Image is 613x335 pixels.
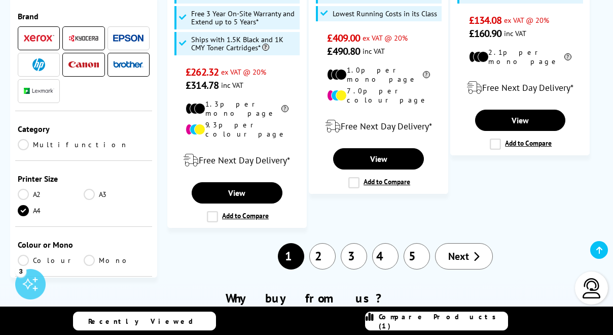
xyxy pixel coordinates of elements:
[469,14,502,27] span: £134.08
[186,79,219,92] span: £314.78
[327,45,360,58] span: £490.80
[327,86,429,105] li: 7.0p per colour page
[68,58,99,71] a: Canon
[18,205,84,216] a: A4
[173,146,301,175] div: modal_delivery
[404,243,430,270] a: 5
[456,74,584,102] div: modal_delivery
[113,58,143,71] a: Brother
[24,32,54,45] a: Xerox
[191,36,298,52] span: Ships with 1.5K Black and 1K CMY Toner Cartridges*
[84,255,150,266] a: Mono
[88,317,203,326] span: Recently Viewed
[68,32,99,45] a: Kyocera
[435,243,493,270] a: Next
[333,148,423,170] a: View
[348,177,410,188] label: Add to Compare
[18,189,84,200] a: A2
[327,31,360,45] span: £409.00
[113,32,143,45] a: Epson
[363,33,408,43] span: ex VAT @ 20%
[18,174,150,184] div: Printer Size
[365,312,508,330] a: Compare Products (1)
[18,290,594,306] h2: Why buy from us?
[18,11,150,21] div: Brand
[469,48,571,66] li: 2.1p per mono page
[582,278,602,298] img: user-headset-light.svg
[113,35,143,42] img: Epson
[32,58,45,71] img: HP
[18,240,150,250] div: Colour or Mono
[490,139,552,150] label: Add to Compare
[314,112,443,141] div: modal_delivery
[68,35,99,42] img: Kyocera
[221,80,243,90] span: inc VAT
[186,99,288,118] li: 1.3p per mono page
[18,124,150,134] div: Category
[469,27,502,40] span: £160.90
[191,10,298,26] span: Free 3 Year On-Site Warranty and Extend up to 5 Years*
[113,61,143,68] img: Brother
[68,61,99,68] img: Canon
[372,243,399,270] a: 4
[309,243,336,270] a: 2
[475,110,565,131] a: View
[341,243,367,270] a: 3
[186,65,219,79] span: £262.32
[18,255,84,266] a: Colour
[15,265,26,277] div: 3
[84,189,150,200] a: A3
[379,312,508,330] span: Compare Products (1)
[24,58,54,71] a: HP
[192,182,282,204] a: View
[207,211,269,222] label: Add to Compare
[186,120,288,139] li: 9.3p per colour page
[18,139,128,150] a: Multifunction
[24,35,54,42] img: Xerox
[363,46,385,56] span: inc VAT
[24,88,54,94] img: Lexmark
[24,85,54,97] a: Lexmark
[73,312,216,330] a: Recently Viewed
[448,250,469,263] span: Next
[504,28,526,38] span: inc VAT
[504,15,549,25] span: ex VAT @ 20%
[221,67,266,77] span: ex VAT @ 20%
[327,65,429,84] li: 1.0p per mono page
[333,10,437,18] span: Lowest Running Costs in its Class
